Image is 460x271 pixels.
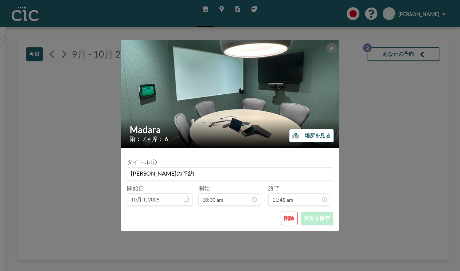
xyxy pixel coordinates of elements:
[130,124,331,135] h2: Madara
[127,185,144,192] label: 開始日
[268,185,280,192] label: 終了
[130,135,146,142] span: 階： 7
[301,212,333,225] button: 変更を保存
[263,187,265,203] span: -
[148,136,150,142] span: •
[152,135,168,142] span: 席： 6
[127,168,333,180] input: (タイトルなし)
[289,129,334,142] button: 場所を見る
[127,158,156,166] label: タイトル
[281,212,298,225] button: 削除
[198,185,210,192] label: 開始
